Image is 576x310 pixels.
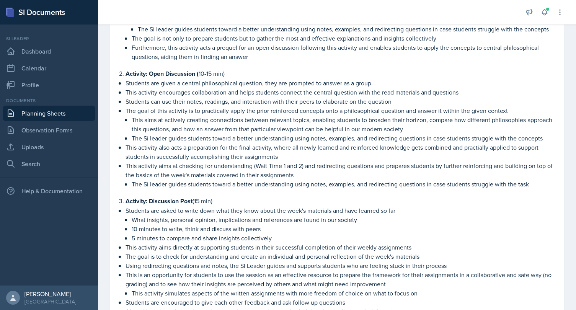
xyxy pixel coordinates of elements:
p: 10-15 min) [126,69,555,78]
a: Profile [3,77,95,93]
div: Si leader [3,35,95,42]
p: This activity aims directly at supporting students in their successful completion of their weekly... [126,243,555,252]
a: Observation Forms [3,122,95,138]
div: [GEOGRAPHIC_DATA] [24,298,76,305]
p: Furthermore, this activity acts a prequel for an open discussion following this activity and enab... [132,43,555,61]
a: Calendar [3,60,95,76]
a: Uploads [3,139,95,155]
div: Documents [3,97,95,104]
p: This activity simulates aspects of the written assignments with more freedom of choice on what to... [132,289,555,298]
p: Students are encouraged to give each other feedback and ask follow up questions [126,298,555,307]
a: Dashboard [3,44,95,59]
strong: Activity: Open Discussion ( [126,69,199,78]
p: What insights, personal opinion, implications and references are found in our society [132,215,555,224]
p: This activity encourages collaboration and helps students connect the central question with the r... [126,88,555,97]
div: [PERSON_NAME] [24,290,76,298]
p: This activity aims at checking for understanding (Wait Time 1 and 2) and redirecting questions an... [126,161,555,179]
a: Planning Sheets [3,106,95,121]
p: Students are given a central philosophical question, they are prompted to answer as a group. [126,78,555,88]
p: Using redirecting questions and notes, the SI Leader guides and supports students who are feeling... [126,261,555,270]
p: Students are asked to write down what they know about the week's materials and have learned so far [126,206,555,215]
div: Help & Documentation [3,183,95,199]
p: Students can use their notes, readings, and interaction with their peers to elaborate on the ques... [126,97,555,106]
p: 5 minutes to compare and share insights collectively [132,233,555,243]
p: This aims at actively creating connections between relevant topics, enabling students to broaden ... [132,115,555,134]
p: The goal is to check for understanding and create an individual and personal reflection of the we... [126,252,555,261]
p: (15 min) [126,196,555,206]
p: The Si leader guides students toward a better understanding using notes, examples, and redirectin... [132,179,555,189]
p: The Si leader guides students toward a better understanding using notes, examples, and redirectin... [132,134,555,143]
p: 10 minutes to write, think and discuss with peers [132,224,555,233]
p: The goal is not only to prepare students but to gather the most and effective explanations and in... [132,34,555,43]
p: The goal of this activity is to practically apply the prior reinforced concepts onto a philosophi... [126,106,555,115]
a: Search [3,156,95,171]
strong: Activity: Discussion Post [126,197,193,206]
p: The Si leader guides students toward a better understanding using notes, examples, and redirectin... [138,24,555,34]
p: This is an opportunity for students to use the session as an effective resource to prepare the fr... [126,270,555,289]
p: This activity also acts a preparation for the final activity, where all newly learned and reinfor... [126,143,555,161]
